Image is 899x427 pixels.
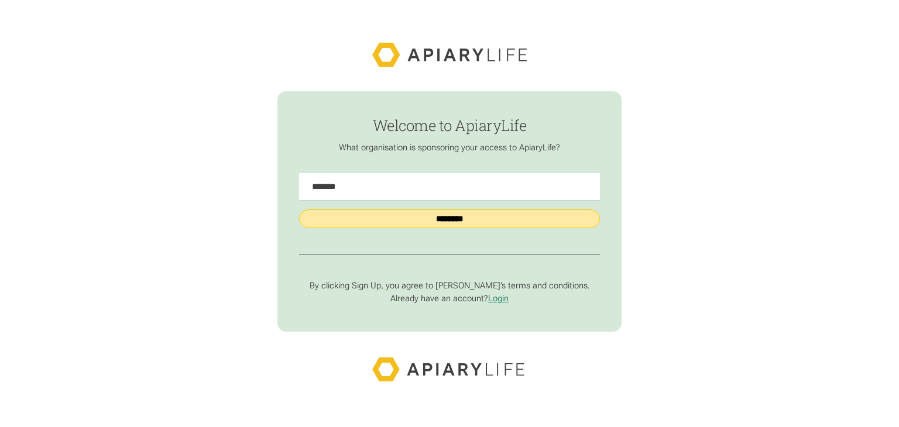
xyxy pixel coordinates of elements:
h1: Welcome to ApiaryLife [299,117,600,133]
p: What organisation is sponsoring your access to ApiaryLife? [299,142,600,153]
a: Login [488,293,509,304]
form: find-employer [277,91,622,332]
p: By clicking Sign Up, you agree to [PERSON_NAME]’s terms and conditions. [299,280,600,291]
p: Already have an account? [299,293,600,304]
